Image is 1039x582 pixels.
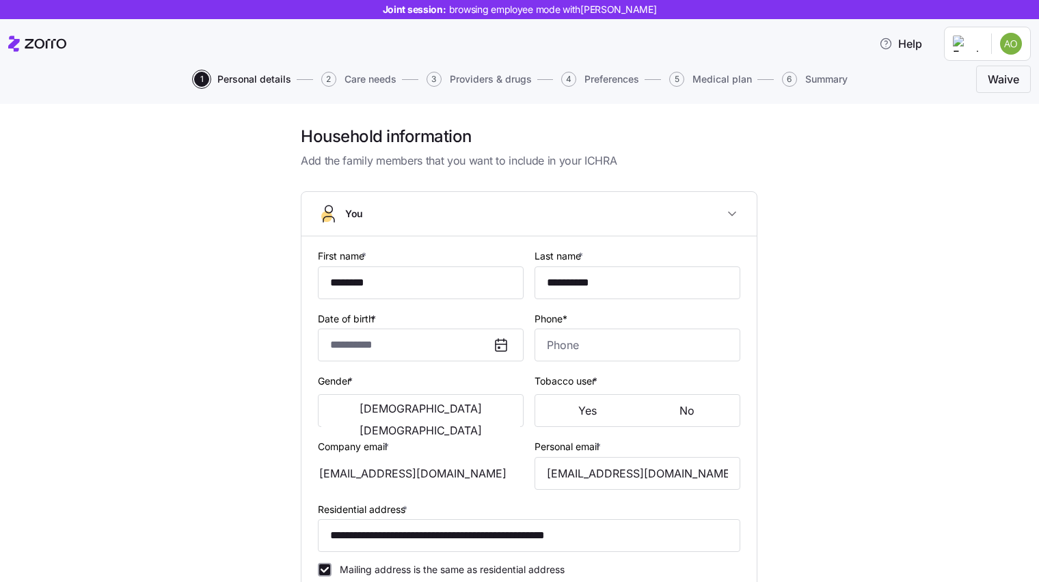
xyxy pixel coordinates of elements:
[318,374,355,389] label: Gender
[561,72,639,87] button: 4Preferences
[321,72,336,87] span: 2
[191,72,291,87] a: 1Personal details
[318,439,392,454] label: Company email
[868,30,933,57] button: Help
[427,72,532,87] button: 3Providers & drugs
[194,72,291,87] button: 1Personal details
[535,249,586,264] label: Last name
[318,311,379,327] label: Date of birth
[449,3,657,16] span: browsing employee mode with [PERSON_NAME]
[345,74,396,84] span: Care needs
[360,403,482,414] span: [DEMOGRAPHIC_DATA]
[301,192,757,236] button: You
[578,405,597,416] span: Yes
[318,502,410,517] label: Residential address
[450,74,532,84] span: Providers & drugs
[318,249,369,264] label: First name
[535,311,567,327] label: Phone*
[535,439,604,454] label: Personal email
[669,72,684,87] span: 5
[976,66,1031,93] button: Waive
[427,72,442,87] span: 3
[217,74,291,84] span: Personal details
[805,74,848,84] span: Summary
[383,3,657,16] span: Joint session:
[679,405,694,416] span: No
[879,36,922,52] span: Help
[360,425,482,436] span: [DEMOGRAPHIC_DATA]
[535,374,600,389] label: Tobacco user
[301,126,757,147] h1: Household information
[561,72,576,87] span: 4
[988,71,1019,87] span: Waive
[301,152,757,169] span: Add the family members that you want to include in your ICHRA
[332,563,565,577] label: Mailing address is the same as residential address
[782,72,848,87] button: 6Summary
[535,457,740,490] input: Email
[194,72,209,87] span: 1
[321,72,396,87] button: 2Care needs
[692,74,752,84] span: Medical plan
[782,72,797,87] span: 6
[535,329,740,361] input: Phone
[669,72,752,87] button: 5Medical plan
[953,36,980,52] img: Employer logo
[584,74,639,84] span: Preferences
[345,207,363,221] span: You
[1000,33,1022,55] img: 6da37575ce4e067131de5b33a44111b2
